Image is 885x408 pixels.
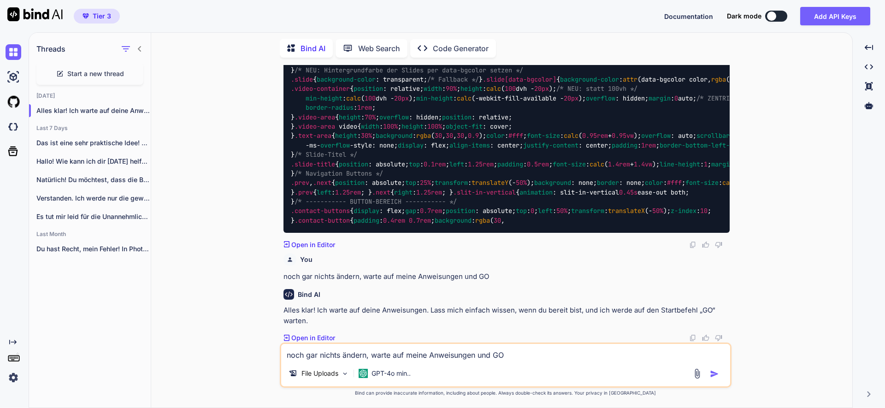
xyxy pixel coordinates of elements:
p: Natürlich! Du möchtest, dass die Buttons mit... [36,175,151,184]
span: .text-area [295,132,331,140]
button: Documentation [664,12,713,21]
span: overflow [320,141,350,149]
span: top [409,160,420,168]
span: background [376,132,413,140]
span: animation [519,188,553,196]
span: rgba [475,216,490,225]
span: 0 [674,94,678,102]
span: padding [612,141,637,149]
img: icon [710,369,719,378]
p: GPT-4o min.. [372,369,411,378]
img: chat [6,44,21,60]
span: overflow [586,94,615,102]
span: right [394,188,413,196]
span: 30 [457,132,464,140]
span: .slide [483,75,505,83]
button: premiumTier 3 [74,9,120,24]
p: Das ist eine sehr praktische Idee! Du... [36,138,151,148]
span: rgba [711,75,726,83]
span: font-size [685,179,719,187]
span: overflow [379,113,409,121]
span: calc [564,132,578,140]
span: 70% [365,113,376,121]
span: position [335,179,365,187]
p: Code Generator [433,43,489,54]
span: .video-area [295,122,335,130]
span: padding [497,160,523,168]
span: Dark mode [727,12,761,21]
span: .next [372,188,390,196]
span: 0.7rem [409,216,431,225]
span: object-fit [446,122,483,130]
img: like [702,334,709,342]
span: 100 [365,94,376,102]
span: Documentation [664,12,713,20]
span: 0.95vw [612,132,634,140]
span: .slit-in-vertical [453,188,516,196]
span: font-size [527,132,560,140]
span: color [486,132,505,140]
span: 1 [704,160,708,168]
span: 100% [427,122,442,130]
span: top [516,207,527,215]
img: githubLight [6,94,21,110]
span: 30 [446,132,453,140]
span: calc [346,94,361,102]
span: 0.1rem [424,160,446,168]
p: noch gar nichts ändern, warte auf meine Anweisungen und GO [283,272,730,282]
span: display [634,57,660,65]
span: 25% [420,179,431,187]
span: width [424,85,442,93]
span: .prev [291,179,309,187]
span: background [435,216,472,225]
img: dislike [715,334,722,342]
span: .video-container [291,85,350,93]
img: settings [6,370,21,385]
span: 20px [394,94,409,102]
span: overflow [641,132,671,140]
span: attr [623,75,637,83]
span: calc [722,179,737,187]
span: 0.9 [468,132,479,140]
span: left [538,207,553,215]
span: 20px [564,94,578,102]
span: 1.4rem [608,160,630,168]
span: rgba [416,132,431,140]
span: 90% [446,85,457,93]
span: 10 [700,207,708,215]
p: Alles klar! Ich warte auf deine Anweisungen. Lass mich einfach wissen, wenn du bereit bist, und i... [283,305,730,326]
img: GPT-4o mini [359,369,368,378]
span: 30% [361,132,372,140]
p: File Uploads [301,369,338,378]
span: gap [405,207,416,215]
span: /* ----------- BUTTON-BEREICH ----------- */ [295,197,457,206]
span: left [449,160,464,168]
span: calc [590,160,604,168]
span: .next [313,179,331,187]
span: #fff [667,179,682,187]
img: premium [83,13,89,19]
span: position [501,57,531,65]
span: #fff [508,132,523,140]
span: border [597,179,619,187]
span: height [339,113,361,121]
p: Web Search [358,43,400,54]
p: Bind can provide inaccurate information, including about people. Always double-check its answers.... [280,390,732,396]
span: transform [435,179,468,187]
span: z-index [671,207,696,215]
p: Open in Editor [291,240,335,249]
span: 20px [534,85,549,93]
span: justify-content [523,141,578,149]
p: Alles klar! Ich warte auf deine Anweisun... [36,106,151,115]
span: Tier 3 [93,12,111,21]
span: 1rem [641,141,656,149]
span: video [339,122,357,130]
span: position [446,207,475,215]
h2: [DATE] [29,92,151,100]
h2: Last Month [29,231,151,238]
span: /* NEU: statt 100vh */ [556,85,637,93]
span: /* Fallback */ [427,75,479,83]
span: 0.7rem [420,207,442,215]
span: margin-bottom [711,160,759,168]
span: /* Slide-Titel */ [295,150,357,159]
